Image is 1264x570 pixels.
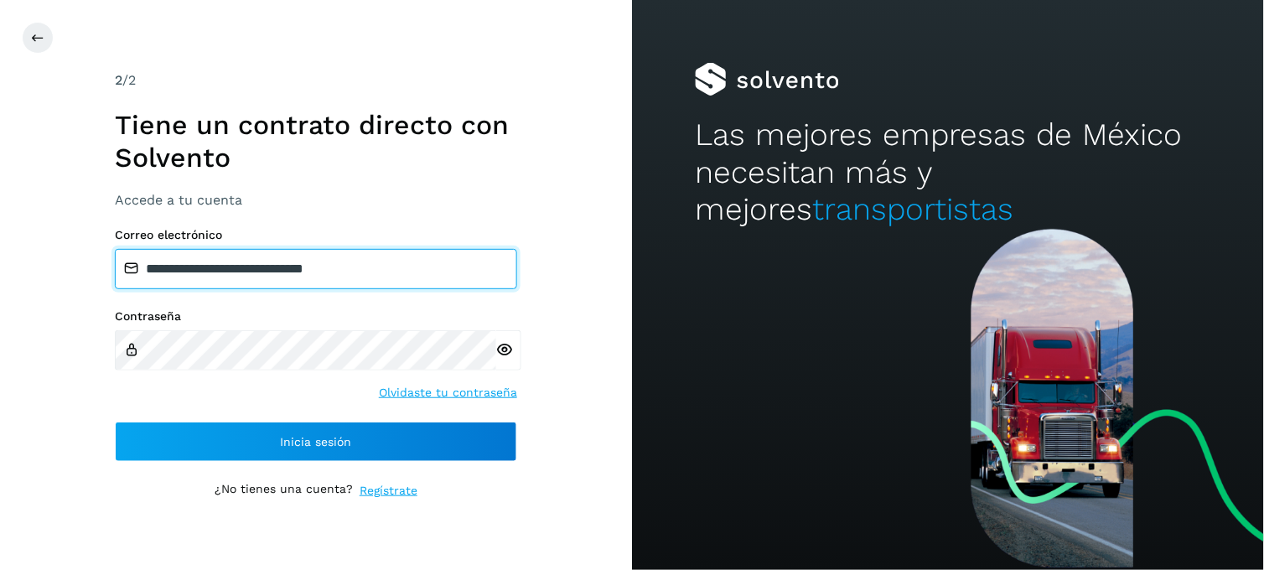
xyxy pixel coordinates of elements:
[379,384,517,402] a: Olvidaste tu contraseña
[695,117,1200,228] h2: Las mejores empresas de México necesitan más y mejores
[115,228,517,242] label: Correo electrónico
[115,192,517,208] h3: Accede a tu cuenta
[360,482,417,500] a: Regístrate
[812,191,1013,227] span: transportistas
[115,72,122,88] span: 2
[115,422,517,462] button: Inicia sesión
[281,436,352,448] span: Inicia sesión
[115,70,517,91] div: /2
[115,309,517,324] label: Contraseña
[115,109,517,174] h1: Tiene un contrato directo con Solvento
[215,482,353,500] p: ¿No tienes una cuenta?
